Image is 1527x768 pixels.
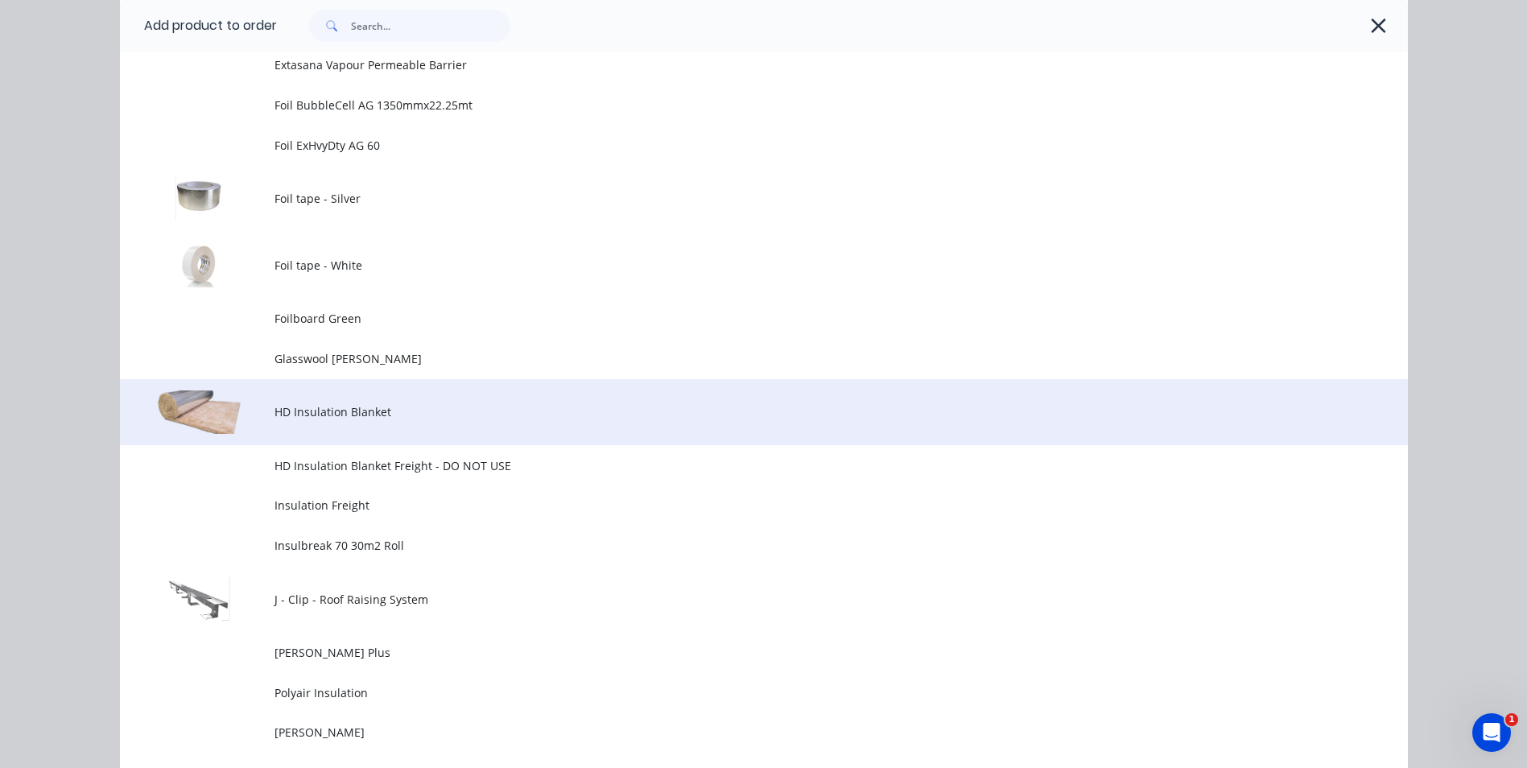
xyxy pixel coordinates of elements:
[274,497,1181,514] span: Insulation Freight
[274,644,1181,661] span: [PERSON_NAME] Plus
[351,10,510,42] input: Search...
[1472,713,1511,752] iframe: Intercom live chat
[274,403,1181,420] span: HD Insulation Blanket
[274,457,1181,474] span: HD Insulation Blanket Freight - DO NOT USE
[274,56,1181,73] span: Extasana Vapour Permeable Barrier
[274,310,1181,327] span: Foilboard Green
[274,591,1181,608] span: J - Clip - Roof Raising System
[274,137,1181,154] span: Foil ExHvyDty AG 60
[1505,713,1518,726] span: 1
[274,684,1181,701] span: Polyair Insulation
[274,537,1181,554] span: Insulbreak 70 30m2 Roll
[274,97,1181,114] span: Foil BubbleCell AG 1350mmx22.25mt
[274,350,1181,367] span: Glasswool [PERSON_NAME]
[274,190,1181,207] span: Foil tape - Silver
[274,257,1181,274] span: Foil tape - White
[274,724,1181,741] span: [PERSON_NAME]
